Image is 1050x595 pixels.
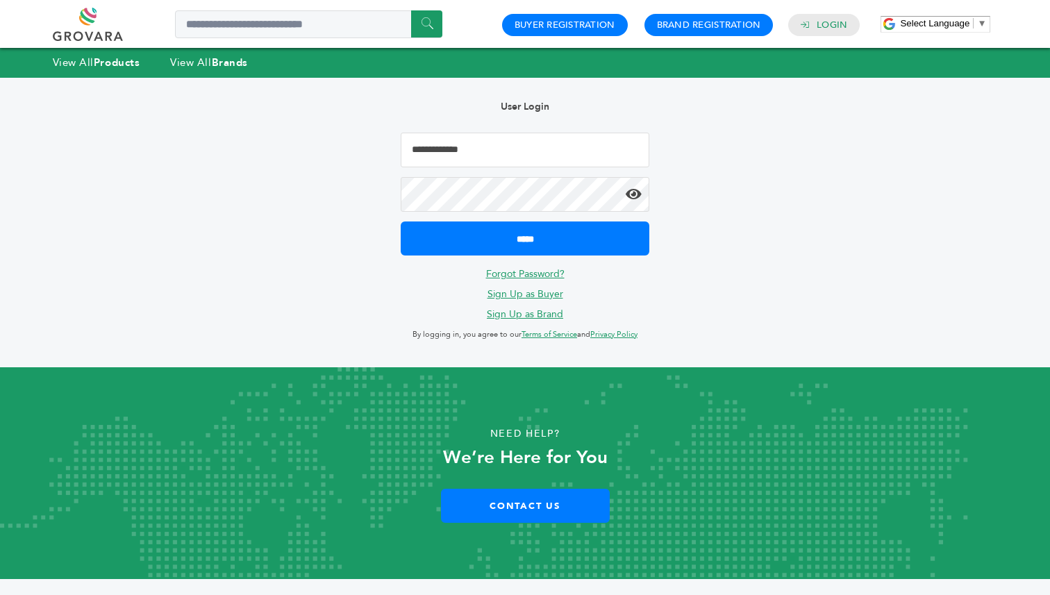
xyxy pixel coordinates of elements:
strong: Products [94,56,140,69]
span: Select Language [900,18,969,28]
strong: Brands [212,56,248,69]
a: Privacy Policy [590,329,637,340]
p: By logging in, you agree to our and [401,326,649,343]
a: Brand Registration [657,19,761,31]
a: Contact Us [441,489,610,523]
strong: We’re Here for You [443,445,608,470]
a: Login [817,19,847,31]
input: Search a product or brand... [175,10,442,38]
a: Sign Up as Buyer [487,287,563,301]
a: Terms of Service [522,329,577,340]
a: Forgot Password? [486,267,565,280]
a: View AllBrands [170,56,248,69]
p: Need Help? [53,424,998,444]
input: Password [401,177,649,212]
a: Sign Up as Brand [487,308,563,321]
a: View AllProducts [53,56,140,69]
b: User Login [501,100,549,113]
span: ▼ [977,18,986,28]
a: Buyer Registration [515,19,615,31]
a: Select Language​ [900,18,986,28]
input: Email Address [401,133,649,167]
